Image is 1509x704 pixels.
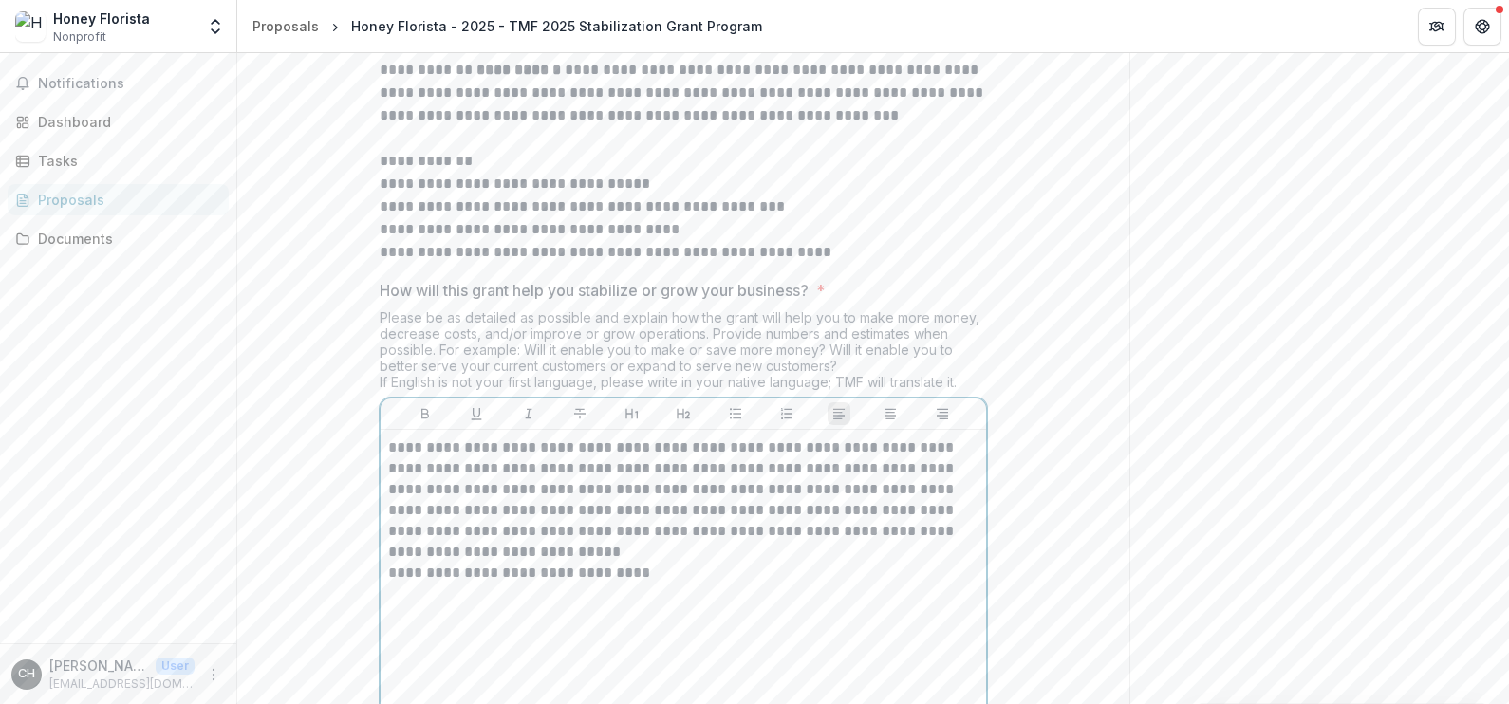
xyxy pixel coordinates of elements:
button: Get Help [1463,8,1501,46]
button: Heading 1 [621,402,643,425]
div: Please be as detailed as possible and explain how the grant will help you to make more money, dec... [380,309,987,398]
nav: breadcrumb [245,12,770,40]
p: How will this grant help you stabilize or grow your business? [380,279,809,302]
div: Tasks [38,151,214,171]
img: Honey Florista [15,11,46,42]
span: Nonprofit [53,28,106,46]
button: Align Right [931,402,954,425]
div: Honey Florista - 2025 - TMF 2025 Stabilization Grant Program [351,16,762,36]
button: Bullet List [724,402,747,425]
p: [EMAIL_ADDRESS][DOMAIN_NAME] [49,676,195,693]
a: Dashboard [8,106,229,138]
button: Notifications [8,68,229,99]
div: Proposals [252,16,319,36]
p: [PERSON_NAME] [49,656,148,676]
div: Dashboard [38,112,214,132]
div: Honey Florista [53,9,150,28]
button: Heading 2 [672,402,695,425]
a: Proposals [245,12,326,40]
button: Partners [1418,8,1456,46]
div: Cierra Hudson [18,668,35,680]
p: User [156,658,195,675]
button: Align Left [828,402,850,425]
a: Proposals [8,184,229,215]
button: Align Center [879,402,902,425]
div: Documents [38,229,214,249]
span: Notifications [38,76,221,92]
button: Bold [414,402,437,425]
a: Tasks [8,145,229,176]
a: Documents [8,223,229,254]
button: Underline [465,402,488,425]
button: Ordered List [775,402,798,425]
div: Proposals [38,190,214,210]
button: More [202,663,225,686]
button: Italicize [517,402,540,425]
button: Open entity switcher [202,8,229,46]
button: Strike [568,402,591,425]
